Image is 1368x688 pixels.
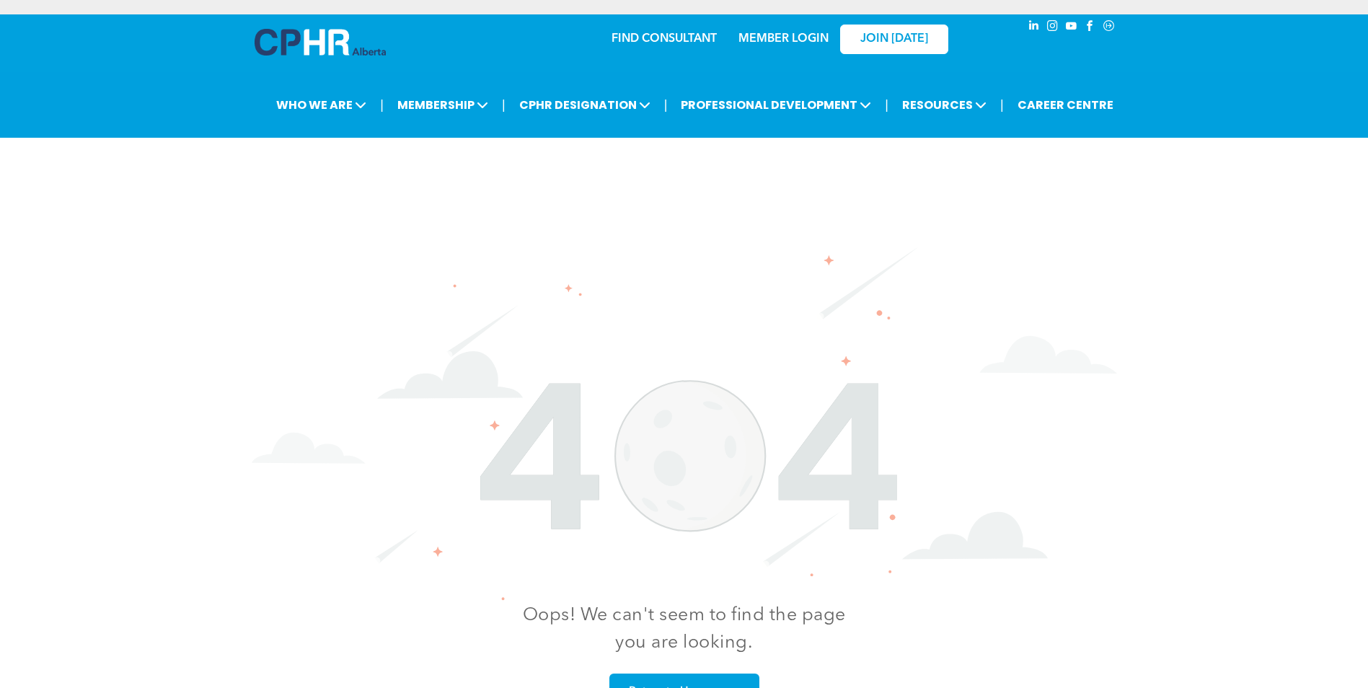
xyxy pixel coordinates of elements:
a: linkedin [1026,18,1042,38]
span: Oops! We can't seem to find the page you are looking. [523,607,846,652]
span: WHO WE ARE [272,92,371,118]
li: | [380,90,384,120]
a: FIND CONSULTANT [612,33,717,45]
a: facebook [1082,18,1098,38]
span: RESOURCES [898,92,991,118]
span: JOIN [DATE] [860,32,928,46]
a: MEMBER LOGIN [738,33,829,45]
a: instagram [1045,18,1061,38]
a: JOIN [DATE] [840,25,948,54]
span: CPHR DESIGNATION [515,92,655,118]
a: youtube [1064,18,1080,38]
li: | [885,90,888,120]
li: | [664,90,668,120]
span: PROFESSIONAL DEVELOPMENT [676,92,875,118]
a: Social network [1101,18,1117,38]
img: A blue and white logo for cp alberta [255,29,386,56]
li: | [502,90,506,120]
a: CAREER CENTRE [1013,92,1118,118]
span: MEMBERSHIP [393,92,493,118]
li: | [1000,90,1004,120]
img: The number 404 is surrounded by clouds and stars on a white background. [252,246,1117,601]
